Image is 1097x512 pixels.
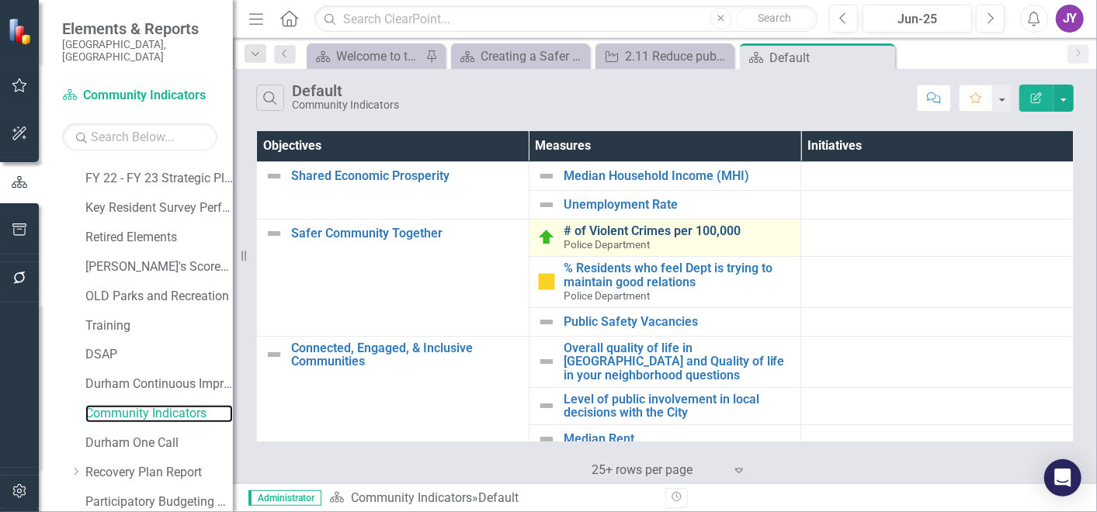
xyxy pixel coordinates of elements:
a: Shared Economic Prosperity [291,169,521,183]
img: Close to Target [537,272,556,291]
div: Creating a Safer Community Together [481,47,585,66]
a: Retired Elements [85,229,233,247]
a: Median Rent [564,432,793,446]
a: Community Indicators [62,87,217,105]
td: Double-Click to Edit Right Click for Context Menu [529,161,801,190]
div: Open Intercom Messenger [1044,459,1081,496]
div: Default [292,82,399,99]
a: Safer Community Together [291,227,521,240]
a: Training [85,317,233,335]
a: Durham Continuous Improvement Program [85,375,233,393]
a: Recovery Plan Report [85,464,233,482]
button: Jun-25 [863,5,972,33]
a: Level of public involvement in local decisions with the City [564,393,793,420]
td: Double-Click to Edit Right Click for Context Menu [529,190,801,219]
a: % Residents who feel Dept is trying to maintain good relations [564,261,793,289]
a: Median Household Income (MHI) [564,169,793,183]
a: Community Indicators [351,490,472,505]
td: Double-Click to Edit Right Click for Context Menu [529,424,801,453]
a: Participatory Budgeting Scoring [85,493,233,511]
div: Welcome to the FY [DATE]-[DATE] Strategic Plan Landing Page! [336,47,422,66]
div: Default [769,48,891,67]
a: FY 22 - FY 23 Strategic Plan [85,170,233,188]
td: Double-Click to Edit Right Click for Context Menu [529,257,801,308]
img: Not Defined [265,167,283,185]
span: Search [758,12,791,24]
button: JY [1056,5,1084,33]
div: Default [478,490,519,505]
img: On Target [537,228,556,247]
a: # of Violent Crimes per 100,000 [564,224,793,238]
input: Search ClearPoint... [314,5,818,33]
td: Double-Click to Edit Right Click for Context Menu [529,336,801,387]
div: 2.11 Reduce public safety interactions with and improve outcomes for familiar neighbors [625,47,730,66]
a: Creating a Safer Community Together [455,47,585,66]
img: Not Defined [537,396,556,415]
div: Community Indicators [292,99,399,111]
a: Public Safety Vacancies [564,315,793,329]
a: Unemployment Rate [564,198,793,212]
span: Police Department [564,238,650,251]
a: Community Indicators [85,405,233,423]
a: Overall quality of life in [GEOGRAPHIC_DATA] and Quality of life in your neighborhood questions [564,341,793,382]
a: OLD Parks and Recreation [85,288,233,306]
a: Key Resident Survey Performance Scorecard [85,199,233,217]
td: Double-Click to Edit Right Click for Context Menu [529,307,801,336]
a: Durham One Call [85,434,233,452]
img: Not Defined [537,430,556,448]
td: Double-Click to Edit Right Click for Context Menu [257,336,529,453]
img: Not Defined [537,313,556,331]
div: Jun-25 [868,10,967,29]
small: [GEOGRAPHIC_DATA], [GEOGRAPHIC_DATA] [62,38,217,64]
td: Double-Click to Edit Right Click for Context Menu [257,219,529,336]
span: Police Department [564,289,650,302]
div: » [329,490,654,507]
img: ClearPoint Strategy [8,18,35,45]
td: Double-Click to Edit Right Click for Context Menu [257,161,529,219]
img: Not Defined [537,167,556,185]
td: Double-Click to Edit Right Click for Context Menu [529,387,801,424]
td: Double-Click to Edit Right Click for Context Menu [529,219,801,256]
span: Elements & Reports [62,19,217,38]
input: Search Below... [62,123,217,150]
img: Not Defined [537,352,556,371]
a: Welcome to the FY [DATE]-[DATE] Strategic Plan Landing Page! [311,47,422,66]
button: Search [736,8,814,29]
img: Not Defined [265,345,283,364]
a: [PERSON_NAME]'s Scorecard [85,258,233,276]
a: 2.11 Reduce public safety interactions with and improve outcomes for familiar neighbors [599,47,730,66]
img: Not Defined [265,224,283,243]
img: Not Defined [537,195,556,214]
a: Connected, Engaged, & Inclusive Communities [291,341,521,368]
a: DSAP [85,346,233,364]
span: Administrator [248,490,321,506]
